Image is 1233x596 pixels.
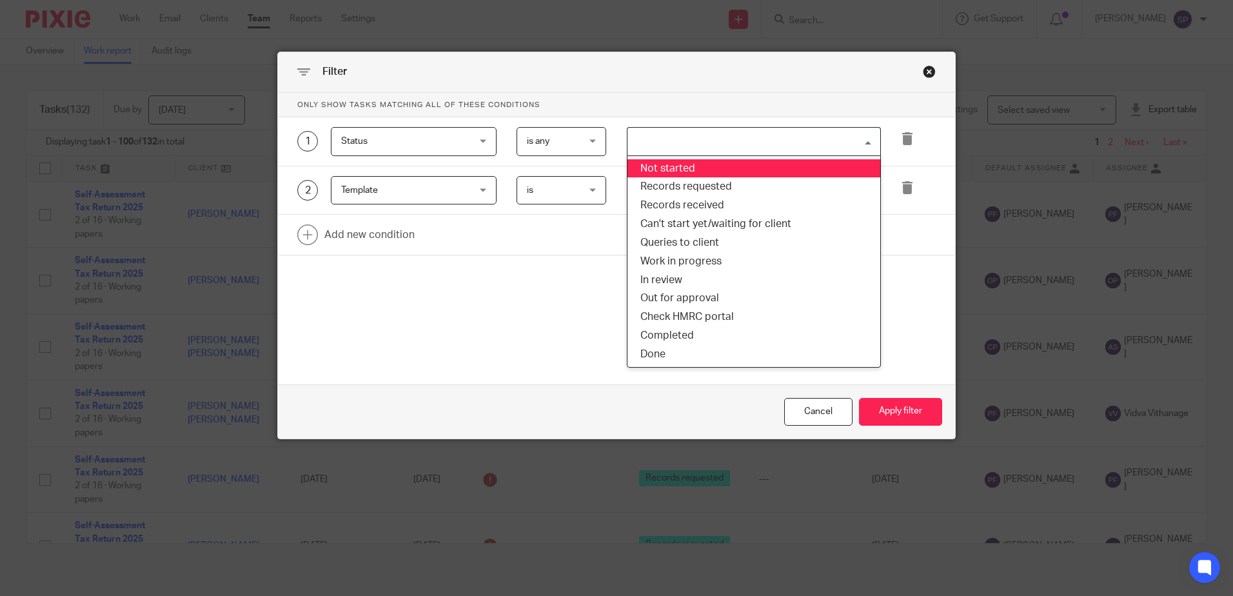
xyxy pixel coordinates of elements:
li: Work in progress [627,252,880,271]
div: 1 [297,131,318,152]
li: In review [627,271,880,290]
li: Out for approval [627,289,880,308]
input: Search for option [629,130,873,153]
li: Can't start yet/waiting for client [627,215,880,233]
div: Close this dialog window [923,65,936,78]
span: is any [527,137,549,146]
li: Records received [627,196,880,215]
div: Search for option [627,127,881,156]
li: Records requested [627,177,880,196]
button: Apply filter [859,398,942,426]
li: Done [627,345,880,364]
li: Completed [627,326,880,345]
p: Only show tasks matching all of these conditions [278,93,955,117]
li: Queries to client [627,233,880,252]
li: Check HMRC portal [627,308,880,326]
span: is [527,186,533,195]
span: Filter [322,66,347,77]
span: Status [341,137,368,146]
div: Close this dialog window [784,398,853,426]
div: 2 [297,180,318,201]
span: Template [341,186,378,195]
li: Not started [627,159,880,178]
